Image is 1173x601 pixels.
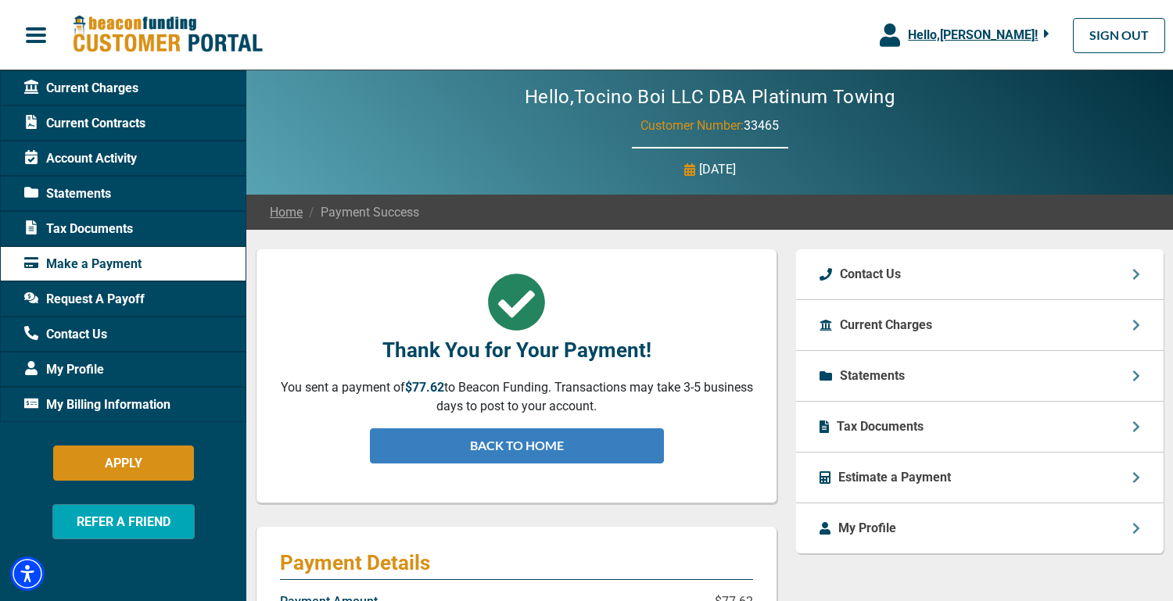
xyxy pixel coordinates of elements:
span: Customer Number: [640,118,744,133]
span: Current Charges [24,79,138,98]
span: My Billing Information [24,395,170,414]
p: [DATE] [699,160,736,179]
button: REFER A FRIEND [52,504,195,539]
p: You sent a payment of to Beacon Funding. Transactions may take 3-5 business days to post to your ... [280,378,753,416]
p: Contact Us [840,265,901,284]
span: Request A Payoff [24,290,145,309]
span: Contact Us [24,325,107,344]
span: Statements [24,184,111,203]
a: Home [270,203,303,222]
h2: Hello, Tocino Boi LLC DBA Platinum Towing [478,86,942,109]
p: Current Charges [840,316,932,334]
p: Statements [840,367,905,385]
a: SIGN OUT [1073,18,1165,53]
span: Make a Payment [24,255,142,274]
span: 33465 [744,118,779,133]
span: Hello, [PERSON_NAME] ! [908,27,1038,42]
p: Thank You for Your Payment! [280,335,753,366]
p: Payment Details [280,550,753,575]
p: Estimate a Payment [838,468,951,487]
a: BACK TO HOME [370,428,664,463]
span: $77.62 [405,380,444,395]
button: APPLY [53,445,194,481]
img: Beacon Funding Customer Portal Logo [72,15,263,55]
p: My Profile [838,519,896,538]
div: Accessibility Menu [10,556,45,591]
span: Current Contracts [24,114,145,133]
span: Tax Documents [24,220,133,238]
span: My Profile [24,360,104,379]
span: Account Activity [24,149,137,168]
p: Tax Documents [837,417,924,436]
span: Payment Success [303,203,419,222]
